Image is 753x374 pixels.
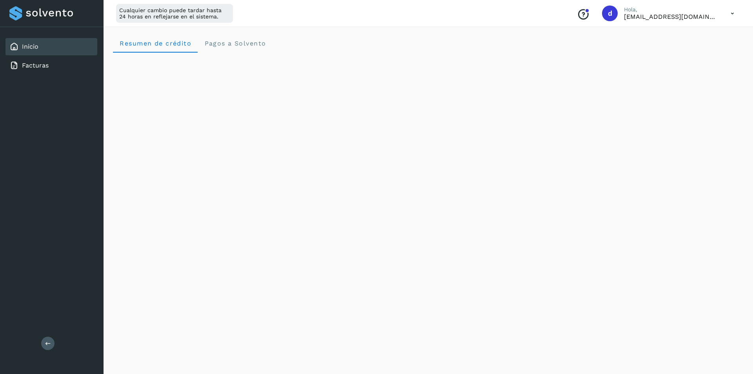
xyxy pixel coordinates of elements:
[624,13,718,20] p: direccion@flenasa.com
[5,38,97,55] div: Inicio
[204,40,266,47] span: Pagos a Solvento
[22,62,49,69] a: Facturas
[624,6,718,13] p: Hola,
[119,40,191,47] span: Resumen de crédito
[5,57,97,74] div: Facturas
[116,4,233,23] div: Cualquier cambio puede tardar hasta 24 horas en reflejarse en el sistema.
[22,43,38,50] a: Inicio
